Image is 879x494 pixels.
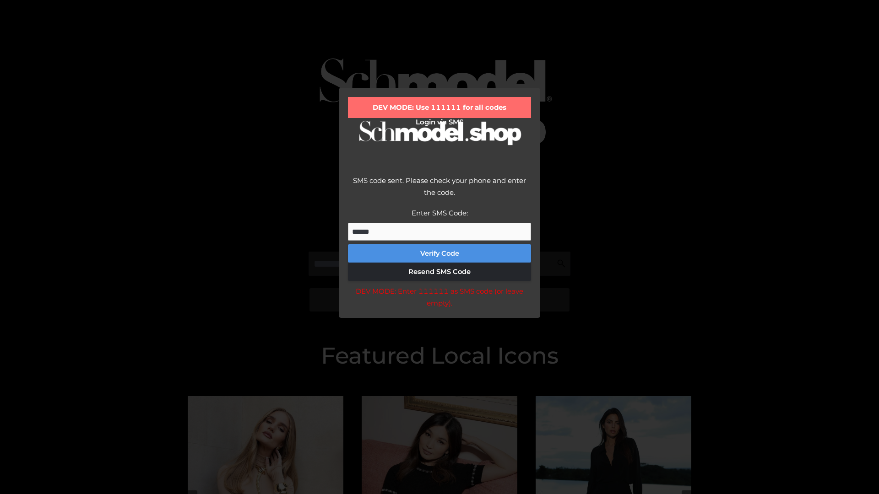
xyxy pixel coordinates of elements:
[348,285,531,309] div: DEV MODE: Enter 111111 as SMS code (or leave empty).
[348,175,531,207] div: SMS code sent. Please check your phone and enter the code.
[412,209,468,217] label: Enter SMS Code:
[348,263,531,281] button: Resend SMS Code
[348,97,531,118] div: DEV MODE: Use 111111 for all codes
[348,244,531,263] button: Verify Code
[348,118,531,126] h2: Login via SMS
